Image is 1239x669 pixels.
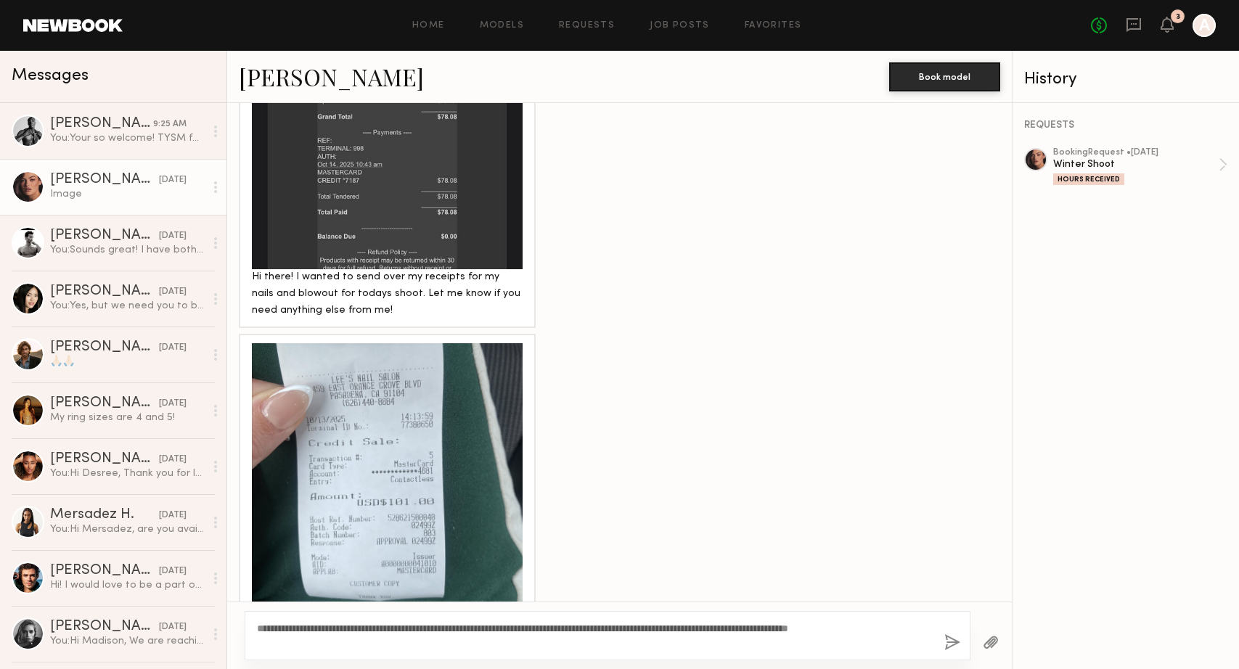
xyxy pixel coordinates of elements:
div: Hi! I would love to be a part of this shoot, thank you so much for considering me :) only thing i... [50,578,205,592]
div: You: Hi Madison, We are reaching out from TACORI, a luxury jewelry brand, to inquire about your a... [50,634,205,648]
div: [DATE] [159,229,187,243]
div: [PERSON_NAME] [50,620,159,634]
a: Requests [559,21,615,30]
div: Hi there! I wanted to send over my receipts for my nails and blowout for todays shoot. Let me kno... [252,269,523,319]
a: Favorites [745,21,802,30]
div: [PERSON_NAME] [50,117,153,131]
div: [PERSON_NAME] [50,173,159,187]
div: [DATE] [159,453,187,467]
a: Models [480,21,524,30]
div: You: Sounds great! I have both Large and XL. TYSM! Look forward to seeing you [DATE]. [50,243,205,257]
a: Job Posts [650,21,710,30]
div: [DATE] [159,397,187,411]
div: [DATE] [159,620,187,634]
div: My ring sizes are 4 and 5! [50,411,205,424]
div: History [1024,71,1227,88]
div: [DATE] [159,173,187,187]
div: Hours Received [1053,173,1124,185]
a: Book model [889,70,1000,82]
div: 9:25 AM [153,118,187,131]
div: [DATE] [159,509,187,522]
div: [DATE] [159,565,187,578]
div: 🙏🏻🙏🏻 [50,355,205,369]
div: [DATE] [159,285,187,299]
div: [DATE] [159,341,187,355]
button: Book model [889,62,1000,91]
div: You: Hi Desree, Thank you for letting me know. THat is our date. We will keep you in mind for ano... [50,467,205,480]
div: REQUESTS [1024,120,1227,131]
a: [PERSON_NAME] [239,61,424,92]
a: bookingRequest •[DATE]Winter ShootHours Received [1053,148,1227,185]
span: Messages [12,67,89,84]
div: You: Yes, but we need you to bring bottoms as requested. Black trousers, jeans, and any leather p... [50,299,205,313]
div: Image [50,187,205,201]
div: You: Your so welcome! TYSM for everything you were amazing! [50,131,205,145]
div: Mersadez H. [50,508,159,522]
div: [PERSON_NAME] [50,229,159,243]
a: Home [412,21,445,30]
div: [PERSON_NAME] [50,396,159,411]
div: [PERSON_NAME] [50,564,159,578]
div: You: Hi Mersadez, are you available for a lifestyle shoot with TACORI on [DATE]. 9am-4pm in [GEOG... [50,522,205,536]
a: A [1193,14,1216,37]
div: [PERSON_NAME] [50,284,159,299]
div: booking Request • [DATE] [1053,148,1219,157]
div: [PERSON_NAME] [50,340,159,355]
div: Winter Shoot [1053,157,1219,171]
div: 3 [1176,13,1180,21]
div: [PERSON_NAME] [50,452,159,467]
